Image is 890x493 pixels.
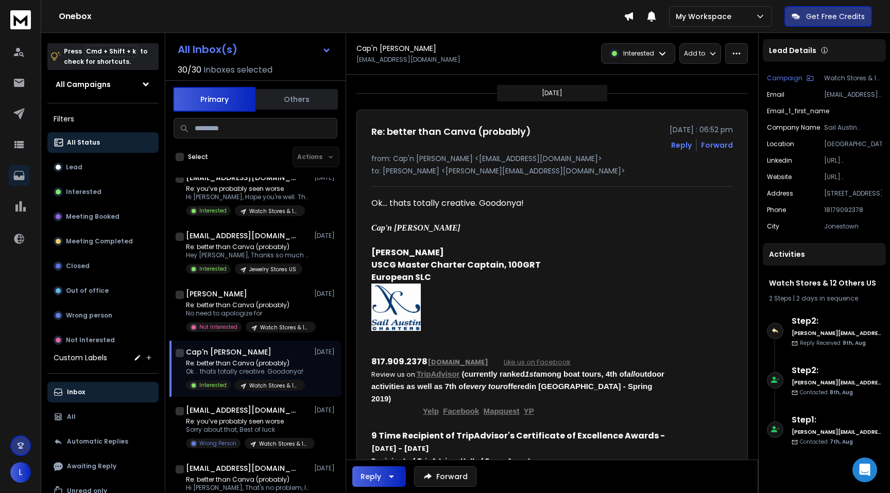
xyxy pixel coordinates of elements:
[371,370,417,379] span: Review us on:
[178,44,237,55] h1: All Inbox(s)
[792,414,882,426] h6: Step 1 :
[47,280,159,301] button: Out of office
[47,330,159,350] button: Not Interested
[767,189,793,198] p: address
[796,294,858,303] span: 2 days in sequence
[767,74,802,82] p: Campaign
[47,182,159,202] button: Interested
[824,189,882,198] p: [STREET_ADDRESS]
[824,140,882,148] p: [GEOGRAPHIC_DATA]
[199,381,227,389] p: Interested
[423,407,439,415] a: Yelp
[792,329,882,337] h6: [PERSON_NAME][EMAIL_ADDRESS][DOMAIN_NAME]
[371,125,531,139] h1: Re: better than Canva (probably)
[314,232,337,240] p: [DATE]
[186,185,310,193] p: Re: you’ve probably seen worse
[199,265,227,273] p: Interested
[186,359,305,367] p: Re: better than Canva (probably)
[414,466,476,487] button: Forward
[186,301,310,309] p: Re: better than Canva (probably)
[769,278,880,288] h1: Watch Stores & 12 Others US
[371,430,665,442] b: 9 Time Recipient of TripAdvisor's Certificate of Excellence Awards -
[417,369,459,378] a: TripAdvisor
[188,153,208,161] label: Select
[830,389,853,396] span: 8th, Aug
[186,251,310,259] p: Hey [PERSON_NAME], Thanks so much for
[47,431,159,452] button: Automatic Replies
[371,369,666,391] b: (currently ranked among boat tours, 4th of outdoor activities as well as 7th of offered
[67,437,128,446] p: Automatic Replies
[371,259,541,271] b: USCG Master Charter Captain, 100GRT
[824,206,882,214] p: 18179092378
[10,10,31,29] img: logo
[792,428,882,436] h6: [PERSON_NAME][EMAIL_ADDRESS][DOMAIN_NAME]
[314,290,337,298] p: [DATE]
[542,89,562,97] p: [DATE]
[178,64,201,76] span: 30 / 30
[66,188,101,196] p: Interested
[767,107,829,115] p: email_1_first_name
[767,91,784,99] p: Email
[427,358,488,366] a: [DOMAIN_NAME]
[792,379,882,386] h6: [PERSON_NAME][EMAIL_ADDRESS][DOMAIN_NAME]
[769,294,880,303] div: |
[47,132,159,153] button: All Status
[67,138,100,147] p: All Status
[352,466,406,487] button: Reply
[67,413,76,421] p: All
[66,237,133,245] p: Meeting Completed
[186,193,310,201] p: Hi [PERSON_NAME], Hope you're well. Thanks for
[769,294,792,303] span: 2 Steps
[356,43,436,54] h1: Cap'n [PERSON_NAME]
[10,462,31,483] button: L
[371,223,460,232] i: Cap'n [PERSON_NAME]
[64,46,147,67] p: Press to check for shortcuts.
[356,56,460,64] p: [EMAIL_ADDRESS][DOMAIN_NAME]
[671,140,692,150] button: Reply
[249,266,296,273] p: Jewelry Stores US
[800,389,853,396] p: Contacted
[684,49,705,58] p: Add to
[371,444,429,453] b: [DATE] - [DATE]
[792,364,882,377] h6: Step 2 :
[67,388,85,396] p: Inbox
[824,124,882,132] p: Sail Austin Charters - [GEOGRAPHIC_DATA]
[67,462,116,470] p: Awaiting Reply
[361,471,381,482] div: Reply
[203,64,272,76] h3: Inboxes selected
[169,39,339,60] button: All Inbox(s)
[371,284,421,331] img: AIorK4z6hcVlQNxJyMISgTbAz2ydFJ0zz8ZJwYbEu3zYu6AiwnZtzCtFG-2tYLsGpFEE60Eo1lbLMjvfAu8C6-jkmpdm8JJGX...
[824,91,882,99] p: [EMAIL_ADDRESS][DOMAIN_NAME]
[314,464,337,472] p: [DATE]
[47,456,159,477] button: Awaiting Reply
[199,207,227,215] p: Interested
[767,124,820,132] p: Company Name
[186,484,310,492] p: Hi [PERSON_NAME], That's no problem, I'm
[443,407,479,415] a: Facebook
[199,323,237,331] p: Not Interested
[670,125,733,135] p: [DATE] : 06:52 pm
[371,166,733,176] p: to: [PERSON_NAME] <[PERSON_NAME][EMAIL_ADDRESS][DOMAIN_NAME]>
[824,222,882,231] p: Jonestown
[249,207,299,215] p: Watch Stores & 12 Others US
[852,457,877,482] div: Open Intercom Messenger
[484,407,520,415] a: Mapquest
[371,456,530,465] b: Recipient of TripAdvisor Hall of Fame Award
[186,309,310,318] p: No need to apologize for
[371,153,733,164] p: from: Cap'n [PERSON_NAME] <[EMAIL_ADDRESS][DOMAIN_NAME]>
[47,382,159,402] button: Inbox
[371,382,655,403] b: in [GEOGRAPHIC_DATA] - Spring 2019)
[767,156,792,165] p: linkedin
[66,163,82,171] p: Lead
[524,407,534,415] a: YP
[186,243,310,251] p: Re: better than Canva (probably)
[314,173,337,182] p: [DATE]
[186,289,247,299] h1: [PERSON_NAME]
[767,222,779,231] p: city
[371,271,431,283] b: European SLC
[186,417,310,426] p: Re: you’ve probably seen worse
[255,88,338,111] button: Others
